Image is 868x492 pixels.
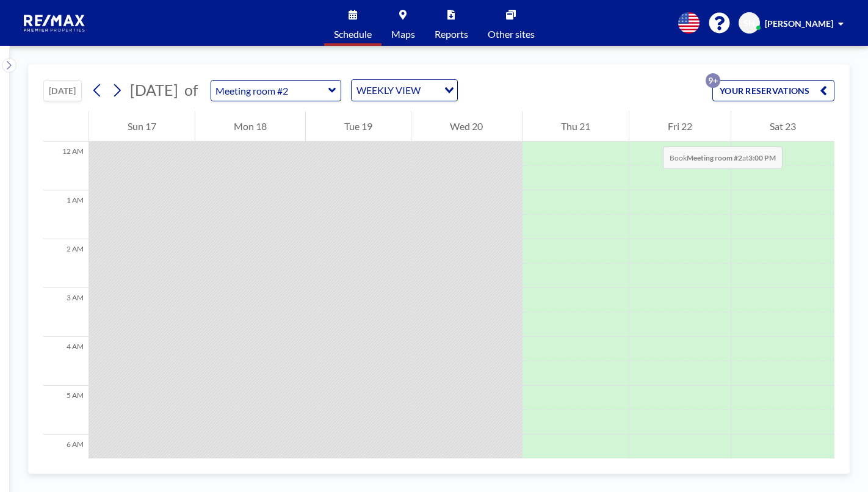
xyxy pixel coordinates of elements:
input: Search for option [424,82,437,98]
div: 1 AM [43,190,89,239]
div: 4 AM [43,337,89,386]
div: Wed 20 [411,111,521,142]
div: Mon 18 [195,111,305,142]
span: SH [743,18,755,29]
div: 3 AM [43,288,89,337]
div: 12 AM [43,142,89,190]
div: Thu 21 [523,111,629,142]
span: [DATE] [130,81,178,99]
p: 9+ [706,73,720,88]
button: YOUR RESERVATIONS9+ [712,80,834,101]
span: WEEKLY VIEW [354,82,423,98]
span: Book at [663,147,783,169]
div: 2 AM [43,239,89,288]
div: Sun 17 [89,111,195,142]
span: [PERSON_NAME] [765,18,833,29]
b: 3:00 PM [748,153,776,162]
div: Fri 22 [629,111,731,142]
div: Sat 23 [731,111,834,142]
span: Reports [435,29,468,39]
div: Tue 19 [306,111,411,142]
img: organization-logo [20,11,90,35]
span: Schedule [334,29,372,39]
b: Meeting room #2 [687,153,742,162]
input: Meeting room #2 [211,81,328,101]
div: 6 AM [43,435,89,483]
div: Search for option [352,80,457,101]
span: of [184,81,198,99]
button: [DATE] [43,80,82,101]
span: Maps [391,29,415,39]
span: Other sites [488,29,535,39]
div: 5 AM [43,386,89,435]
